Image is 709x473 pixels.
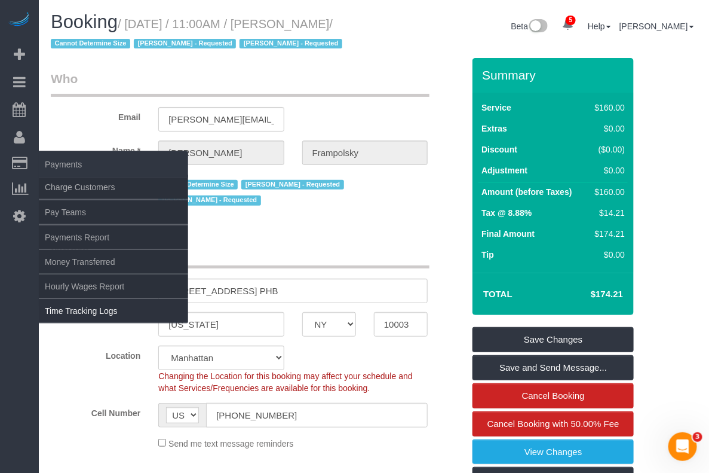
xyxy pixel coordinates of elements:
label: Adjustment [481,164,527,176]
span: 3 [693,432,702,442]
div: $0.00 [590,123,625,135]
strong: Total [483,289,512,299]
h3: Summary [482,68,628,82]
label: Cell Number [42,403,149,419]
span: Changing the Location for this booking may affect your schedule and what Services/Frequencies are... [158,371,412,393]
span: 5 [566,16,576,25]
label: Tip [481,249,494,261]
label: Amount (before Taxes) [481,186,572,198]
a: Cancel Booking [472,383,634,408]
div: $160.00 [590,102,625,114]
span: Cannot Determine Size [51,39,130,48]
legend: Who [51,70,429,97]
a: Help [588,22,611,31]
img: New interface [528,19,548,35]
img: Automaid Logo [7,12,31,29]
a: Payments Report [39,225,188,249]
label: Location [42,346,149,362]
a: Beta [511,22,548,31]
a: Save Changes [472,327,634,352]
span: Send me text message reminders [168,439,293,448]
div: $160.00 [590,186,625,198]
div: ($0.00) [590,144,625,155]
label: Email [42,107,149,123]
span: [PERSON_NAME] - Requested [158,196,260,205]
div: $14.21 [590,207,625,219]
input: City [158,312,284,337]
a: Time Tracking Logs [39,299,188,323]
a: 5 [556,12,579,38]
input: Email [158,107,284,132]
div: $174.21 [590,228,625,240]
a: Hourly Wages Report [39,274,188,298]
span: Cancel Booking with 50.00% Fee [487,419,619,429]
span: [PERSON_NAME] - Requested [134,39,236,48]
label: Discount [481,144,517,155]
label: Tax @ 8.88% [481,207,532,219]
ul: Payments [39,175,188,324]
span: Payments [39,151,188,178]
a: Pay Teams [39,200,188,224]
small: / [DATE] / 11:00AM / [PERSON_NAME] [51,17,346,51]
span: [PERSON_NAME] - Requested [241,180,343,190]
label: Name * [42,141,149,157]
legend: Where [51,242,429,268]
label: Service [481,102,511,114]
span: Booking [51,11,118,32]
input: Cell Number [206,403,428,428]
iframe: Intercom live chat [668,432,697,461]
input: Last Name [302,141,428,165]
div: $0.00 [590,164,625,176]
h4: $174.21 [555,289,623,300]
a: View Changes [472,440,634,465]
label: Final Amount [481,228,535,240]
span: Cannot Determine Size [158,180,238,190]
div: $0.00 [590,249,625,261]
input: First Name [158,141,284,165]
a: Money Transferred [39,250,188,274]
span: [PERSON_NAME] - Requested [240,39,342,48]
a: Charge Customers [39,175,188,199]
a: Save and Send Message... [472,355,634,380]
a: Cancel Booking with 50.00% Fee [472,411,634,437]
a: [PERSON_NAME] [619,22,694,31]
input: Zip Code [374,312,428,337]
label: Extras [481,123,507,135]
